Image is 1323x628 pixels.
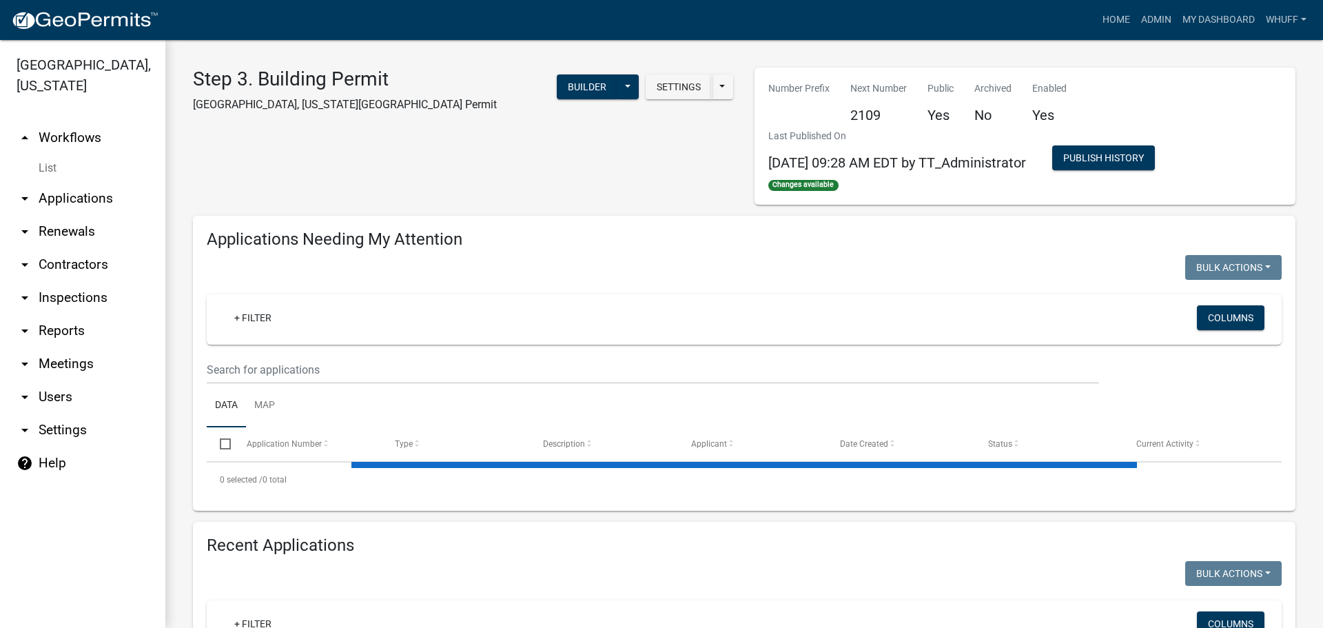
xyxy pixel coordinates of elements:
[17,455,33,472] i: help
[974,107,1012,123] h5: No
[246,384,283,428] a: Map
[1032,81,1067,96] p: Enabled
[1097,7,1136,33] a: Home
[1185,255,1282,280] button: Bulk Actions
[768,154,1026,171] span: [DATE] 09:28 AM EDT by TT_Administrator
[207,463,1282,497] div: 0 total
[768,81,830,96] p: Number Prefix
[1136,7,1177,33] a: Admin
[1177,7,1260,33] a: My Dashboard
[988,439,1012,449] span: Status
[17,290,33,306] i: arrow_drop_down
[193,97,497,113] p: [GEOGRAPHIC_DATA], [US_STATE][GEOGRAPHIC_DATA] Permit
[530,427,678,460] datatable-header-cell: Description
[678,427,826,460] datatable-header-cell: Applicant
[975,427,1123,460] datatable-header-cell: Status
[927,81,954,96] p: Public
[646,74,712,99] button: Settings
[207,356,1099,384] input: Search for applications
[691,439,727,449] span: Applicant
[1052,145,1155,170] button: Publish History
[17,190,33,207] i: arrow_drop_down
[207,384,246,428] a: Data
[974,81,1012,96] p: Archived
[557,74,617,99] button: Builder
[207,536,1282,556] h4: Recent Applications
[927,107,954,123] h5: Yes
[826,427,974,460] datatable-header-cell: Date Created
[17,323,33,339] i: arrow_drop_down
[193,68,497,91] h3: Step 3. Building Permit
[207,427,233,460] datatable-header-cell: Select
[382,427,530,460] datatable-header-cell: Type
[220,475,263,485] span: 0 selected /
[223,305,283,330] a: + Filter
[1052,154,1155,165] wm-modal-confirm: Workflow Publish History
[395,439,413,449] span: Type
[768,180,839,191] span: Changes available
[840,439,888,449] span: Date Created
[850,107,907,123] h5: 2109
[233,427,381,460] datatable-header-cell: Application Number
[207,230,1282,250] h4: Applications Needing My Attention
[247,439,322,449] span: Application Number
[17,356,33,372] i: arrow_drop_down
[1123,427,1271,460] datatable-header-cell: Current Activity
[1260,7,1312,33] a: whuff
[17,256,33,273] i: arrow_drop_down
[17,389,33,405] i: arrow_drop_down
[1136,439,1193,449] span: Current Activity
[17,130,33,146] i: arrow_drop_up
[1197,305,1264,330] button: Columns
[17,223,33,240] i: arrow_drop_down
[17,422,33,438] i: arrow_drop_down
[543,439,585,449] span: Description
[1032,107,1067,123] h5: Yes
[1185,561,1282,586] button: Bulk Actions
[850,81,907,96] p: Next Number
[768,129,1026,143] p: Last Published On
